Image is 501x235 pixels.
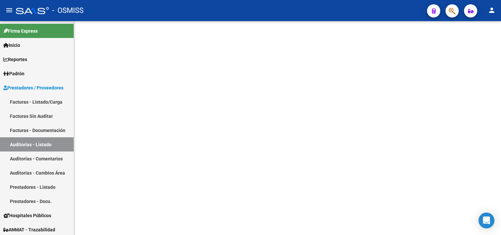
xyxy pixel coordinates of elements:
span: Inicio [3,42,20,49]
span: Reportes [3,56,27,63]
div: Open Intercom Messenger [479,213,494,228]
span: - OSMISS [52,3,84,18]
span: ANMAT - Trazabilidad [3,226,55,233]
span: Firma Express [3,27,38,35]
span: Prestadores / Proveedores [3,84,63,91]
mat-icon: menu [5,6,13,14]
span: Padrón [3,70,24,77]
span: Hospitales Públicos [3,212,51,219]
mat-icon: person [488,6,496,14]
